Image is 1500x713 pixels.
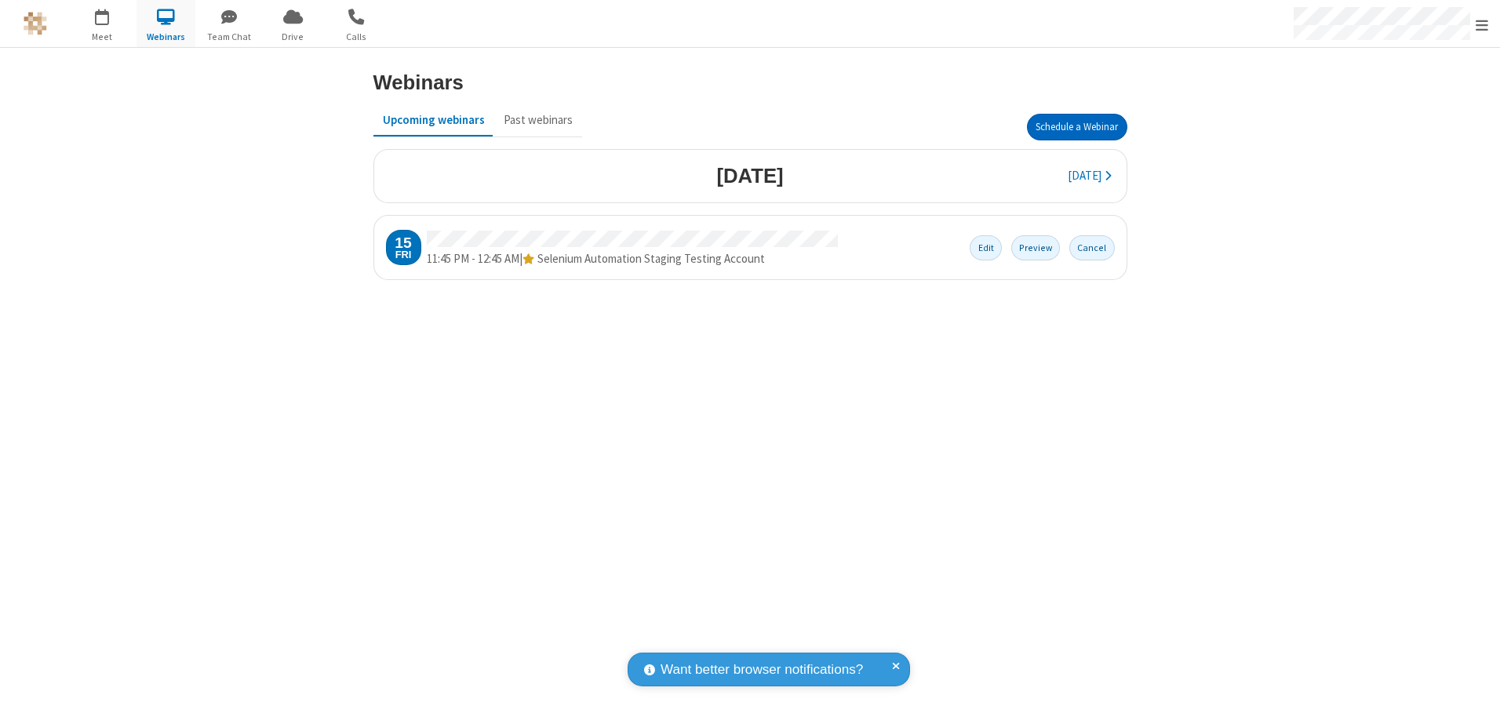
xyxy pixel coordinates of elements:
[264,30,322,44] span: Drive
[386,230,421,265] div: Friday, August 15, 2025 11:45 PM
[494,105,582,135] button: Past webinars
[373,71,464,93] h3: Webinars
[1027,114,1127,140] button: Schedule a Webinar
[73,30,132,44] span: Meet
[200,30,259,44] span: Team Chat
[661,660,863,680] span: Want better browser notifications?
[1068,168,1101,183] span: [DATE]
[427,251,519,266] span: 11:45 PM - 12:45 AM
[24,12,47,35] img: QA Selenium DO NOT DELETE OR CHANGE
[716,165,783,187] h3: [DATE]
[970,235,1002,260] button: Edit
[327,30,386,44] span: Calls
[395,235,411,250] div: 15
[1011,235,1061,260] button: Preview
[427,250,838,268] div: |
[1069,235,1115,260] button: Cancel
[373,105,494,135] button: Upcoming webinars
[1058,162,1120,191] button: [DATE]
[395,250,412,260] div: Fri
[537,251,765,266] span: Selenium Automation Staging Testing Account
[137,30,195,44] span: Webinars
